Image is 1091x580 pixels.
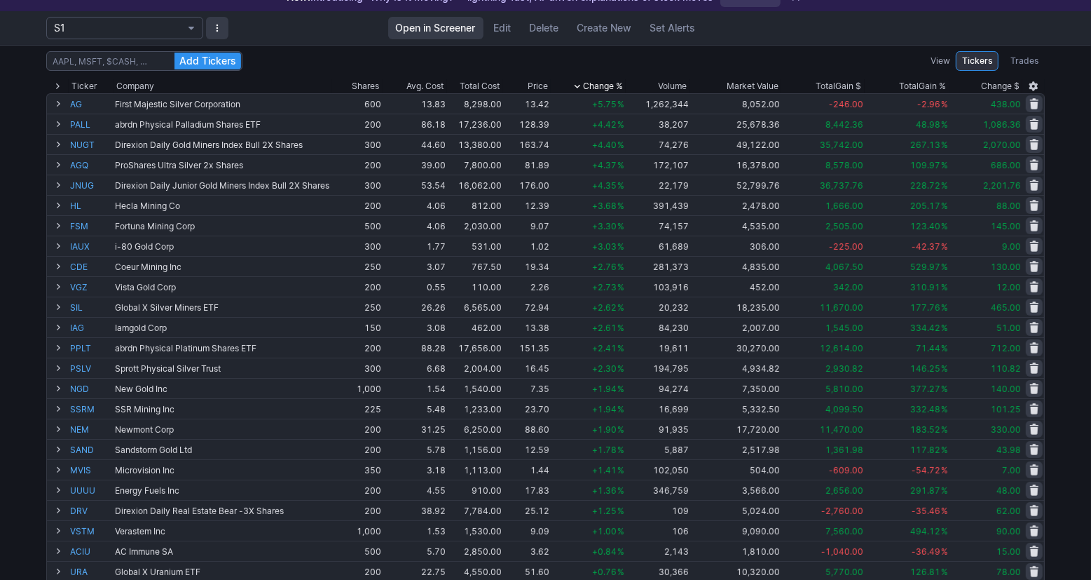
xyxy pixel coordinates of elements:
[617,282,624,292] span: %
[115,445,331,455] div: Sandstorm Gold Ltd
[983,119,1021,130] span: 1,086.36
[910,445,940,455] span: 117.82
[931,54,950,68] label: View
[447,195,503,215] td: 812.00
[332,297,383,317] td: 250
[820,180,863,191] span: 36,737.76
[617,99,624,109] span: %
[1002,241,1021,252] span: 9.00
[617,343,624,353] span: %
[70,175,112,195] a: JNUG
[825,384,863,394] span: 5,810.00
[912,241,940,252] span: -42.37
[383,175,447,195] td: 53.54
[503,93,551,114] td: 13.42
[383,439,447,459] td: 5.78
[115,201,331,211] div: Hecla Mining Co
[503,358,551,378] td: 16.45
[332,317,383,337] td: 150
[383,195,447,215] td: 4.06
[825,119,863,130] span: 8,442.36
[983,140,1021,150] span: 2,070.00
[70,196,112,215] a: HL
[332,459,383,480] td: 350
[592,262,617,272] span: +2.76
[626,134,690,154] td: 74,276
[447,378,503,398] td: 1,540.00
[70,236,112,256] a: IAUX
[991,384,1021,394] span: 140.00
[592,241,617,252] span: +3.03
[941,404,948,414] span: %
[383,297,447,317] td: 26.26
[690,358,782,378] td: 4,934.82
[617,221,624,231] span: %
[70,114,112,134] a: PALL
[991,262,1021,272] span: 130.00
[447,175,503,195] td: 16,062.00
[447,215,503,236] td: 2,030.00
[592,384,617,394] span: +1.94
[626,215,690,236] td: 74,157
[174,53,241,69] button: Add Tickers
[332,439,383,459] td: 200
[690,297,782,317] td: 18,235.00
[70,521,112,541] a: VSTM
[825,201,863,211] span: 1,666.00
[383,459,447,480] td: 3.18
[941,241,948,252] span: %
[816,79,836,93] span: Total
[983,180,1021,191] span: 2,201.76
[115,465,331,476] div: Microvision Inc
[820,343,863,353] span: 12,614.00
[332,378,383,398] td: 1,000
[617,180,624,191] span: %
[70,399,112,419] a: SSRM
[690,154,782,175] td: 16,378.00
[447,398,503,419] td: 1,233.00
[690,114,782,134] td: 25,678.36
[396,21,476,35] span: Open in Screener
[626,114,690,134] td: 38,207
[116,79,154,93] div: Company
[503,378,551,398] td: 7.35
[503,419,551,439] td: 88.60
[617,384,624,394] span: %
[941,221,948,231] span: %
[825,404,863,414] span: 4,099.50
[626,256,690,276] td: 281,373
[447,337,503,358] td: 17,656.00
[917,99,940,109] span: -2.96
[626,276,690,297] td: 103,916
[626,93,690,114] td: 1,262,344
[941,302,948,313] span: %
[690,276,782,297] td: 452.00
[910,180,940,191] span: 228.72
[383,378,447,398] td: 1.54
[643,17,704,39] a: Set Alerts
[447,358,503,378] td: 2,004.00
[115,282,331,292] div: Vista Gold Corp
[626,398,690,419] td: 16,699
[626,154,690,175] td: 172,107
[503,398,551,419] td: 23.70
[115,160,331,170] div: ProShares Ultra Silver 2x Shares
[592,445,617,455] span: +1.78
[833,282,863,292] span: 342.00
[592,140,617,150] span: +4.40
[626,195,690,215] td: 391,439
[690,337,782,358] td: 30,270.00
[447,317,503,337] td: 462.00
[383,337,447,358] td: 88.28
[825,221,863,231] span: 2,505.00
[592,323,617,333] span: +2.61
[70,501,112,520] a: DRV
[494,21,512,35] span: Edit
[383,276,447,297] td: 0.55
[447,459,503,480] td: 1,113.00
[46,51,242,71] input: Search
[690,378,782,398] td: 7,350.00
[690,398,782,419] td: 5,332.50
[383,317,447,337] td: 3.08
[941,119,948,130] span: %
